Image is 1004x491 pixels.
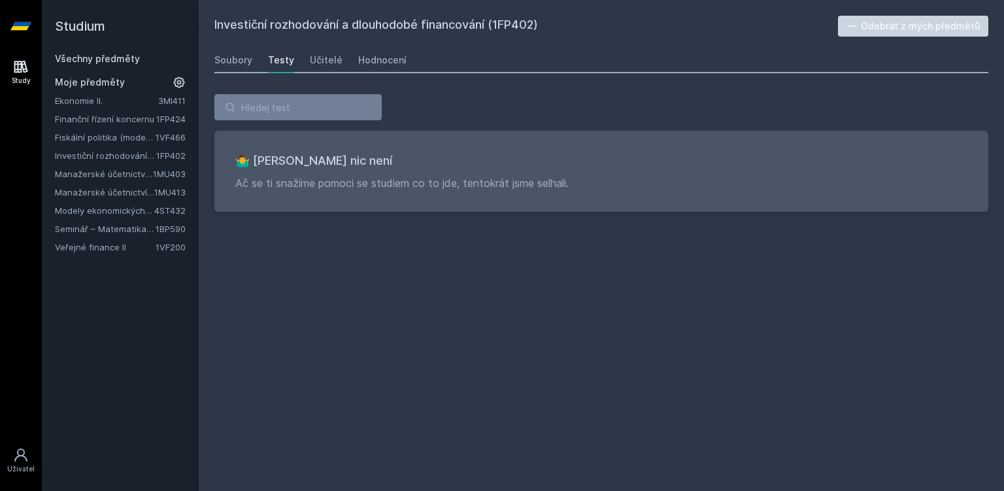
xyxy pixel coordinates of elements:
div: Testy [268,54,294,67]
h3: 🤷‍♂️ [PERSON_NAME] nic není [235,152,967,170]
a: Study [3,52,39,92]
a: Manažerské účetnictví pro vedlejší specializaci [55,186,154,199]
a: Hodnocení [358,47,407,73]
h2: Investiční rozhodování a dlouhodobé financování (1FP402) [214,16,838,37]
a: Finanční řízení koncernu [55,112,156,126]
a: 1VF466 [156,132,186,143]
a: 1FP424 [156,114,186,124]
div: Uživatel [7,464,35,474]
a: 1FP402 [156,150,186,161]
a: Modely ekonomických a finančních časových řad [55,204,154,217]
a: 4ST432 [154,205,186,216]
div: Hodnocení [358,54,407,67]
a: Ekonomie II. [55,94,158,107]
div: Soubory [214,54,252,67]
p: Ač se ti snažíme pomoci se studiem co to jde, tentokrát jsme selhali. [235,175,967,191]
a: Investiční rozhodování a dlouhodobé financování [55,149,156,162]
a: Manažerské účetnictví II. [55,167,153,180]
a: Všechny předměty [55,53,140,64]
a: 1MU413 [154,187,186,197]
div: Učitelé [310,54,343,67]
a: Veřejné finance II [55,241,156,254]
a: Učitelé [310,47,343,73]
div: Study [12,76,31,86]
a: Uživatel [3,441,39,481]
a: 1VF200 [156,242,186,252]
a: Testy [268,47,294,73]
a: Seminář – Matematika pro finance [55,222,156,235]
a: 1BP590 [156,224,186,234]
a: 1MU403 [153,169,186,179]
button: Odebrat z mých předmětů [838,16,989,37]
a: Fiskální politika (moderní trendy a případové studie) (anglicky) [55,131,156,144]
a: 3MI411 [158,95,186,106]
span: Moje předměty [55,76,125,89]
input: Hledej test [214,94,382,120]
a: Soubory [214,47,252,73]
